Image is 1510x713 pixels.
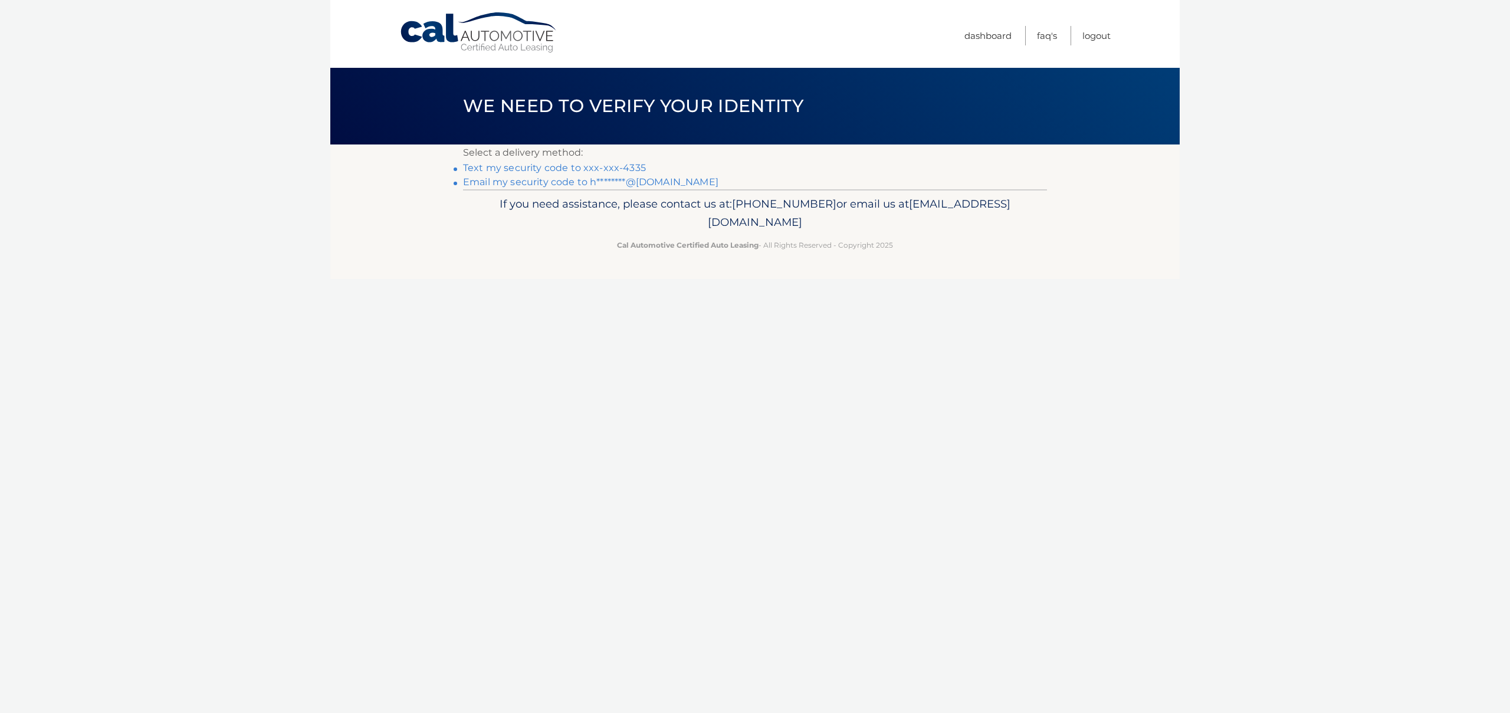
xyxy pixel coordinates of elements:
[732,197,836,211] span: [PHONE_NUMBER]
[471,195,1039,232] p: If you need assistance, please contact us at: or email us at
[463,162,646,173] a: Text my security code to xxx-xxx-4335
[1082,26,1111,45] a: Logout
[399,12,559,54] a: Cal Automotive
[463,176,718,188] a: Email my security code to h********@[DOMAIN_NAME]
[617,241,759,249] strong: Cal Automotive Certified Auto Leasing
[471,239,1039,251] p: - All Rights Reserved - Copyright 2025
[463,144,1047,161] p: Select a delivery method:
[964,26,1012,45] a: Dashboard
[463,95,803,117] span: We need to verify your identity
[1037,26,1057,45] a: FAQ's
